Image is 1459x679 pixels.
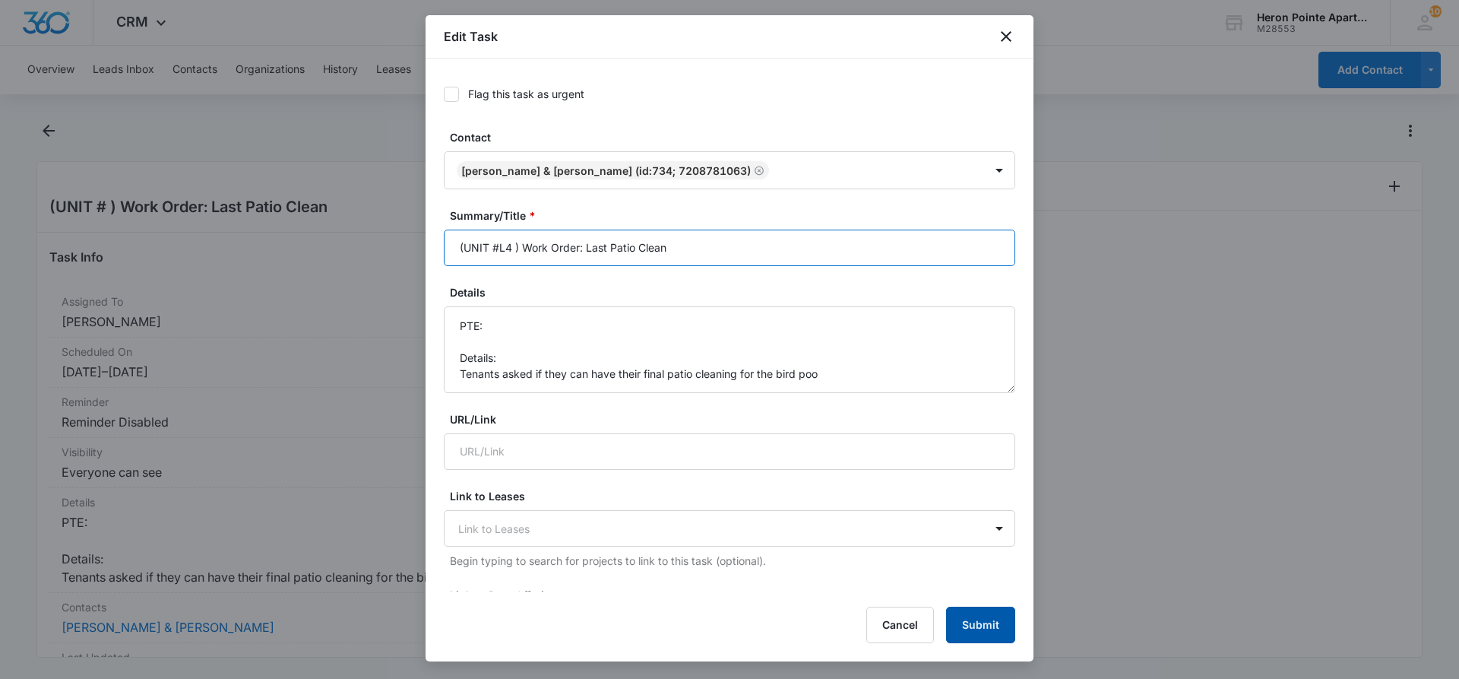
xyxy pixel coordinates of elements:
[450,284,1021,300] label: Details
[866,607,934,643] button: Cancel
[946,607,1015,643] button: Submit
[450,488,1021,504] label: Link to Leases
[444,433,1015,470] input: URL/Link
[450,208,1021,224] label: Summary/Title
[450,587,1021,603] label: Link to Rent Offerings
[468,86,584,102] div: Flag this task as urgent
[444,230,1015,266] input: Summary/Title
[444,306,1015,393] textarea: PTE: Details: Tenants asked if they can have their final patio cleaning for the bird poo
[444,27,498,46] h1: Edit Task
[450,553,1015,569] p: Begin typing to search for projects to link to this task (optional).
[751,165,764,176] div: Remove Dionna Prieto & Iram Quezada (ID:734; 7208781063)
[450,411,1021,427] label: URL/Link
[997,27,1015,46] button: close
[450,129,1021,145] label: Contact
[461,164,751,177] div: [PERSON_NAME] & [PERSON_NAME] (ID:734; 7208781063)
